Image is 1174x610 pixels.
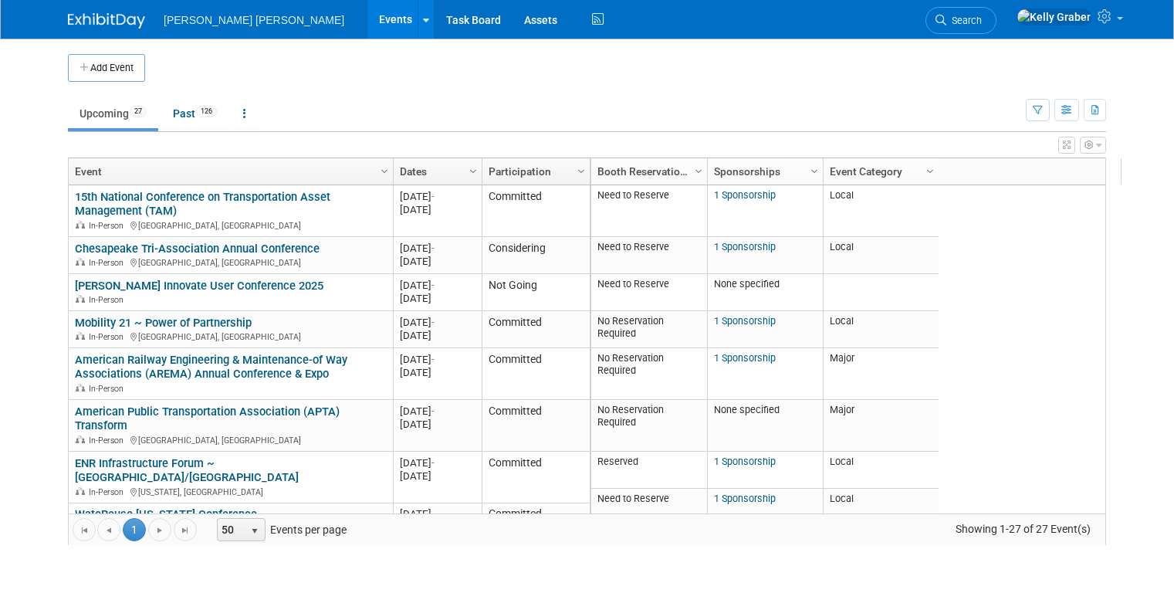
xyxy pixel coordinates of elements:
a: Booth Reservation Status [597,158,697,185]
a: Dates [400,158,472,185]
span: Column Settings [924,165,936,178]
span: - [431,317,435,328]
a: Past126 [161,99,228,128]
a: Column Settings [573,158,590,181]
a: Go to the previous page [97,518,120,541]
div: [DATE] [400,507,475,520]
span: In-Person [89,221,128,231]
td: Major [823,348,939,400]
span: Showing 1-27 of 27 Event(s) [942,518,1105,540]
span: In-Person [89,295,128,305]
td: Reserved [591,452,707,489]
div: [DATE] [400,405,475,418]
td: Committed [482,400,590,452]
div: [GEOGRAPHIC_DATA], [GEOGRAPHIC_DATA] [75,330,386,343]
div: [DATE] [400,456,475,469]
span: 50 [218,519,244,541]
div: [GEOGRAPHIC_DATA], [GEOGRAPHIC_DATA] [75,256,386,269]
span: Column Settings [575,165,587,178]
span: In-Person [89,332,128,342]
div: [DATE] [400,316,475,329]
a: 15th National Conference on Transportation Asset Management (TAM) [75,190,330,219]
span: Go to the previous page [103,524,115,537]
td: Local [823,185,939,237]
div: [DATE] [400,279,475,292]
img: In-Person Event [76,384,85,391]
div: [DATE] [400,366,475,379]
td: Local [823,452,939,489]
a: Participation [489,158,580,185]
td: No Reservation Required [591,348,707,400]
td: Local [823,489,939,526]
td: Need to Reserve [591,489,707,526]
span: 1 [123,518,146,541]
td: Need to Reserve [591,274,707,311]
div: [US_STATE], [GEOGRAPHIC_DATA] [75,485,386,498]
span: - [431,405,435,417]
span: None specified [714,278,780,290]
span: Search [946,15,982,26]
div: [DATE] [400,353,475,366]
span: - [431,280,435,291]
span: 126 [196,106,217,117]
img: ExhibitDay [68,13,145,29]
img: In-Person Event [76,332,85,340]
a: 1 Sponsorship [714,315,776,327]
td: Considering [482,237,590,274]
img: Kelly Graber [1017,8,1091,25]
span: Column Settings [692,165,705,178]
img: In-Person Event [76,435,85,443]
span: In-Person [89,435,128,446]
td: Not Going [482,274,590,311]
a: [PERSON_NAME] Innovate User Conference 2025 [75,279,323,293]
td: No Reservation Required [591,400,707,452]
div: [DATE] [400,329,475,342]
img: In-Person Event [76,487,85,495]
span: Go to the last page [179,524,191,537]
span: In-Person [89,384,128,394]
td: Committed [482,311,590,348]
span: Go to the next page [154,524,166,537]
a: Column Settings [922,158,939,181]
a: 1 Sponsorship [714,456,776,467]
a: 1 Sponsorship [714,189,776,201]
a: 1 Sponsorship [714,241,776,252]
span: select [249,525,261,537]
a: 1 Sponsorship [714,352,776,364]
span: 27 [130,106,147,117]
div: [DATE] [400,203,475,216]
a: Chesapeake Tri-Association Annual Conference [75,242,320,256]
a: Go to the next page [148,518,171,541]
a: Go to the last page [174,518,197,541]
span: Column Settings [467,165,479,178]
div: [DATE] [400,469,475,483]
div: [DATE] [400,190,475,203]
div: [DATE] [400,255,475,268]
a: Sponsorships [714,158,813,185]
img: In-Person Event [76,258,85,266]
td: Need to Reserve [591,185,707,237]
span: [PERSON_NAME] [PERSON_NAME] [164,14,344,26]
div: [DATE] [400,418,475,431]
td: No Reservation Required [591,311,707,348]
a: American Public Transportation Association (APTA) Transform [75,405,340,433]
span: None specified [714,404,780,415]
td: Local [823,237,939,274]
td: Local [823,311,939,348]
span: - [431,191,435,202]
img: In-Person Event [76,295,85,303]
span: Events per page [198,518,362,541]
a: ENR Infrastructure Forum ~ [GEOGRAPHIC_DATA]/[GEOGRAPHIC_DATA] [75,456,299,485]
div: [DATE] [400,242,475,255]
span: Column Settings [808,165,820,178]
td: Need to Reserve [591,237,707,274]
span: - [431,354,435,365]
a: Upcoming27 [68,99,158,128]
img: In-Person Event [76,221,85,229]
a: Search [925,7,996,34]
span: In-Person [89,258,128,268]
td: Major [823,400,939,452]
a: WateReuse [US_STATE] Conference [75,507,257,521]
span: - [431,242,435,254]
a: Column Settings [465,158,482,181]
